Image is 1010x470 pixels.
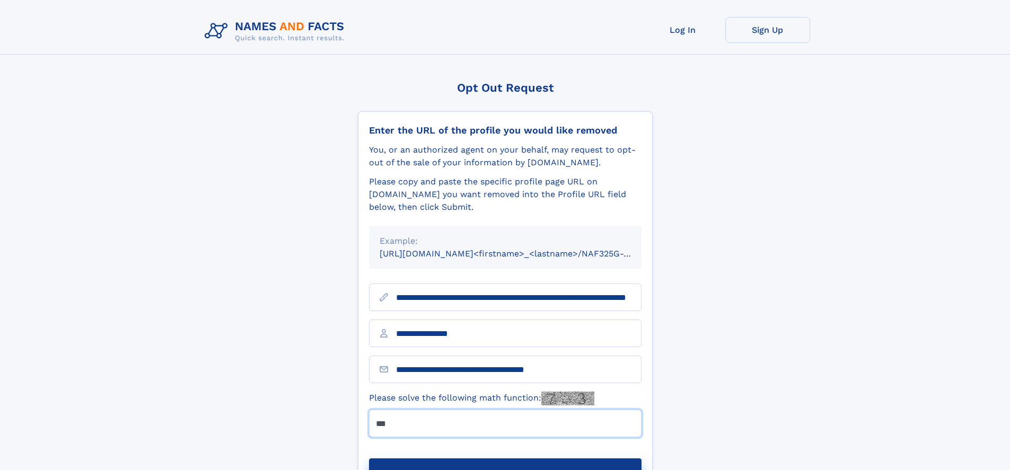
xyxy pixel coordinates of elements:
[380,235,631,247] div: Example:
[369,392,594,405] label: Please solve the following math function:
[380,249,662,259] small: [URL][DOMAIN_NAME]<firstname>_<lastname>/NAF325G-xxxxxxxx
[640,17,725,43] a: Log In
[725,17,810,43] a: Sign Up
[369,175,642,214] div: Please copy and paste the specific profile page URL on [DOMAIN_NAME] you want removed into the Pr...
[369,125,642,136] div: Enter the URL of the profile you would like removed
[358,81,653,94] div: Opt Out Request
[369,144,642,169] div: You, or an authorized agent on your behalf, may request to opt-out of the sale of your informatio...
[200,17,353,46] img: Logo Names and Facts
